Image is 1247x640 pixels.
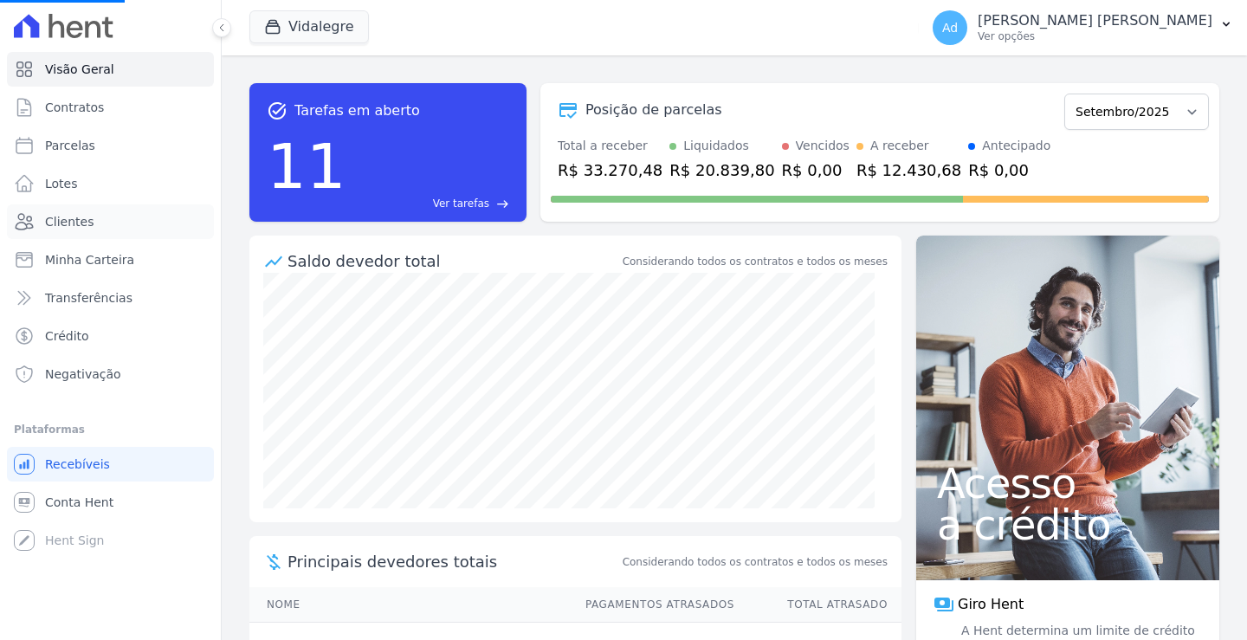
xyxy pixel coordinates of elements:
span: Contratos [45,99,104,116]
span: Ver tarefas [433,196,489,211]
div: Liquidados [683,137,749,155]
button: Vidalegre [249,10,369,43]
span: Recebíveis [45,456,110,473]
a: Lotes [7,166,214,201]
a: Negativação [7,357,214,391]
a: Minha Carteira [7,242,214,277]
span: Tarefas em aberto [294,100,420,121]
span: Giro Hent [958,594,1024,615]
div: Saldo devedor total [288,249,619,273]
div: 11 [267,121,346,211]
span: Visão Geral [45,61,114,78]
span: Principais devedores totais [288,550,619,573]
button: Ad [PERSON_NAME] [PERSON_NAME] Ver opções [919,3,1247,52]
div: Vencidos [796,137,850,155]
span: Lotes [45,175,78,192]
div: R$ 0,00 [968,158,1050,182]
a: Crédito [7,319,214,353]
span: Acesso [937,462,1199,504]
div: R$ 0,00 [782,158,850,182]
p: [PERSON_NAME] [PERSON_NAME] [978,12,1212,29]
span: task_alt [267,100,288,121]
div: R$ 33.270,48 [558,158,662,182]
a: Recebíveis [7,447,214,482]
span: Clientes [45,213,94,230]
span: Crédito [45,327,89,345]
span: Ad [942,22,958,34]
a: Ver tarefas east [353,196,509,211]
span: Considerando todos os contratos e todos os meses [623,554,888,570]
th: Pagamentos Atrasados [569,587,735,623]
div: Considerando todos os contratos e todos os meses [623,254,888,269]
p: Ver opções [978,29,1212,43]
span: Transferências [45,289,132,307]
th: Total Atrasado [735,587,901,623]
a: Visão Geral [7,52,214,87]
div: Total a receber [558,137,662,155]
div: Antecipado [982,137,1050,155]
span: east [496,197,509,210]
div: R$ 12.430,68 [856,158,961,182]
div: Plataformas [14,419,207,440]
span: Minha Carteira [45,251,134,268]
div: Posição de parcelas [585,100,722,120]
div: A receber [870,137,929,155]
div: R$ 20.839,80 [669,158,774,182]
span: Conta Hent [45,494,113,511]
a: Parcelas [7,128,214,163]
a: Clientes [7,204,214,239]
a: Conta Hent [7,485,214,520]
th: Nome [249,587,569,623]
span: Negativação [45,365,121,383]
span: a crédito [937,504,1199,546]
a: Contratos [7,90,214,125]
span: Parcelas [45,137,95,154]
a: Transferências [7,281,214,315]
